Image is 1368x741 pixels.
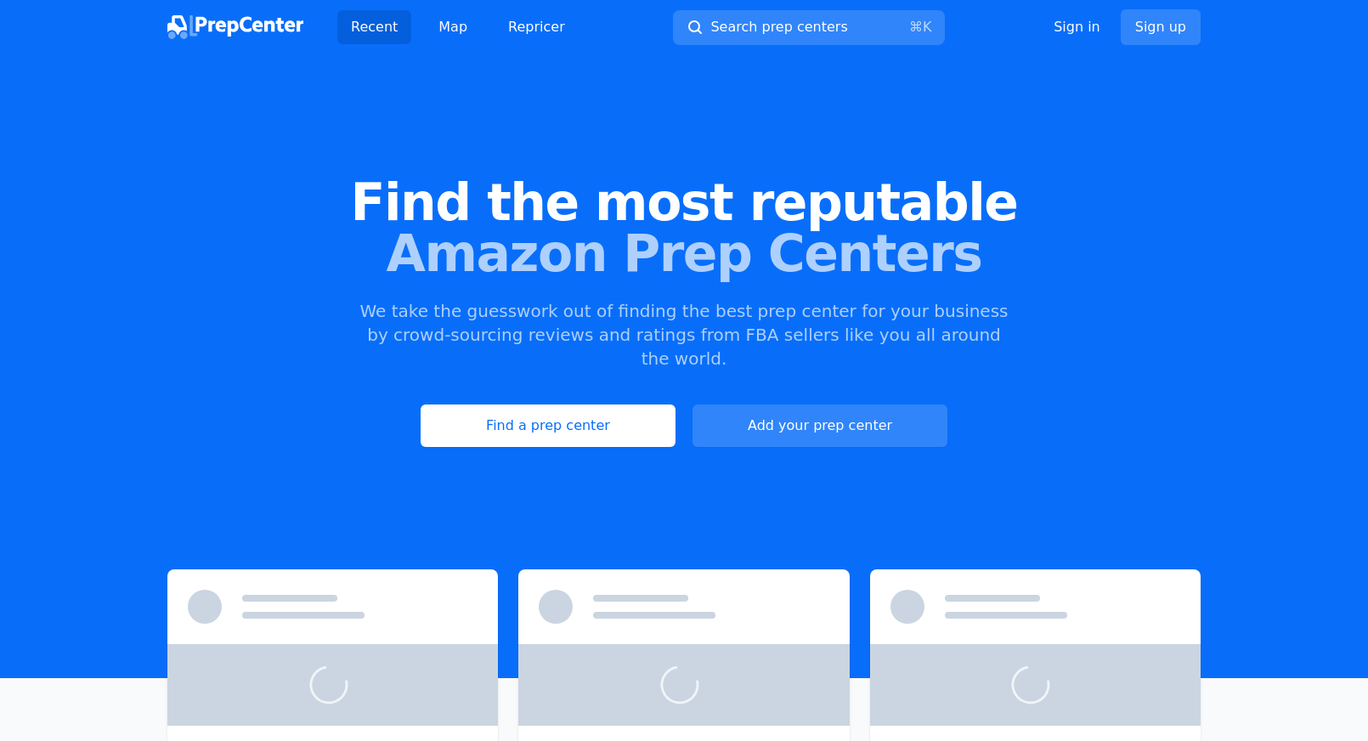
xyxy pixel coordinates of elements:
span: Search prep centers [710,17,847,37]
p: We take the guesswork out of finding the best prep center for your business by crowd-sourcing rev... [358,299,1010,370]
a: Find a prep center [421,404,676,447]
a: Recent [337,10,411,44]
span: Find the most reputable [27,177,1341,228]
a: Repricer [495,10,579,44]
a: Add your prep center [692,404,947,447]
kbd: K [923,19,932,35]
button: Search prep centers⌘K [673,10,945,45]
a: Sign in [1054,17,1100,37]
a: Sign up [1121,9,1201,45]
span: Amazon Prep Centers [27,228,1341,279]
kbd: ⌘ [909,19,923,35]
img: PrepCenter [167,15,303,39]
a: Map [425,10,481,44]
